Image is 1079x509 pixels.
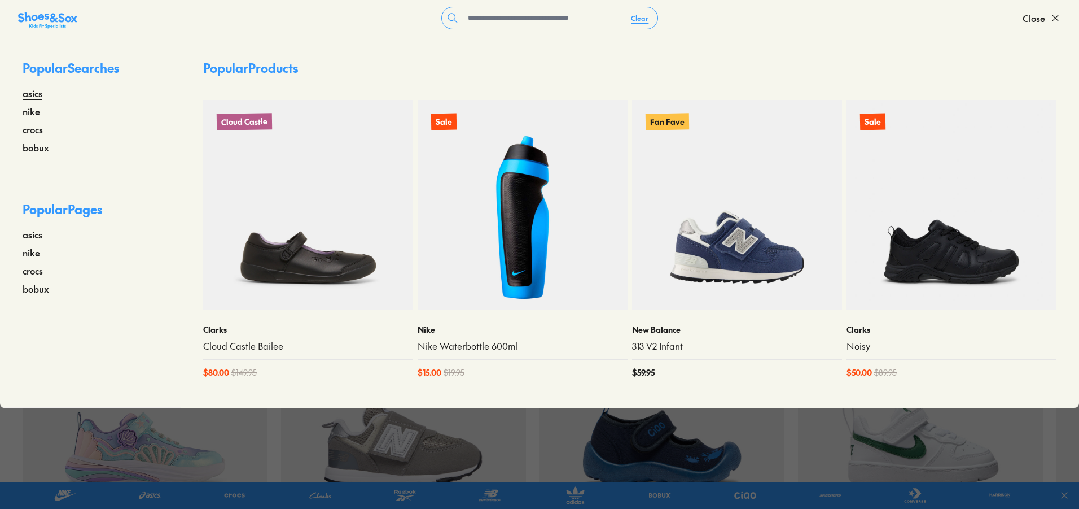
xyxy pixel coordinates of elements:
[203,100,413,310] a: Cloud Castle
[203,367,229,379] span: $ 80.00
[23,246,40,259] a: nike
[632,324,842,336] p: New Balance
[632,340,842,353] a: 313 V2 Infant
[231,367,257,379] span: $ 149.95
[23,141,49,154] a: bobux
[23,200,158,228] p: Popular Pages
[874,367,897,379] span: $ 89.95
[431,114,457,130] p: Sale
[203,59,298,77] p: Popular Products
[23,123,43,136] a: crocs
[18,11,77,29] img: SNS_Logo_Responsive.svg
[23,105,40,118] a: nike
[632,367,655,379] span: $ 59.95
[632,100,842,310] a: Fan Fave
[18,9,77,27] a: Shoes &amp; Sox
[418,100,628,310] a: Sale
[418,367,441,379] span: $ 15.00
[444,367,464,379] span: $ 19.95
[11,433,56,475] iframe: Gorgias live chat messenger
[23,59,158,86] p: Popular Searches
[1023,6,1061,31] button: Close
[622,8,657,28] button: Clear
[23,228,42,241] a: asics
[846,324,1056,336] p: Clarks
[23,264,43,277] a: crocs
[23,282,49,295] a: bobux
[860,114,885,130] p: Sale
[23,86,42,100] a: asics
[1023,11,1045,25] span: Close
[203,324,413,336] p: Clarks
[846,367,872,379] span: $ 50.00
[846,100,1056,310] a: Sale
[418,340,628,353] a: Nike Waterbottle 600ml
[418,324,628,336] p: Nike
[846,340,1056,353] a: Noisy
[203,340,413,353] a: Cloud Castle Bailee
[217,113,272,130] p: Cloud Castle
[646,113,689,130] p: Fan Fave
